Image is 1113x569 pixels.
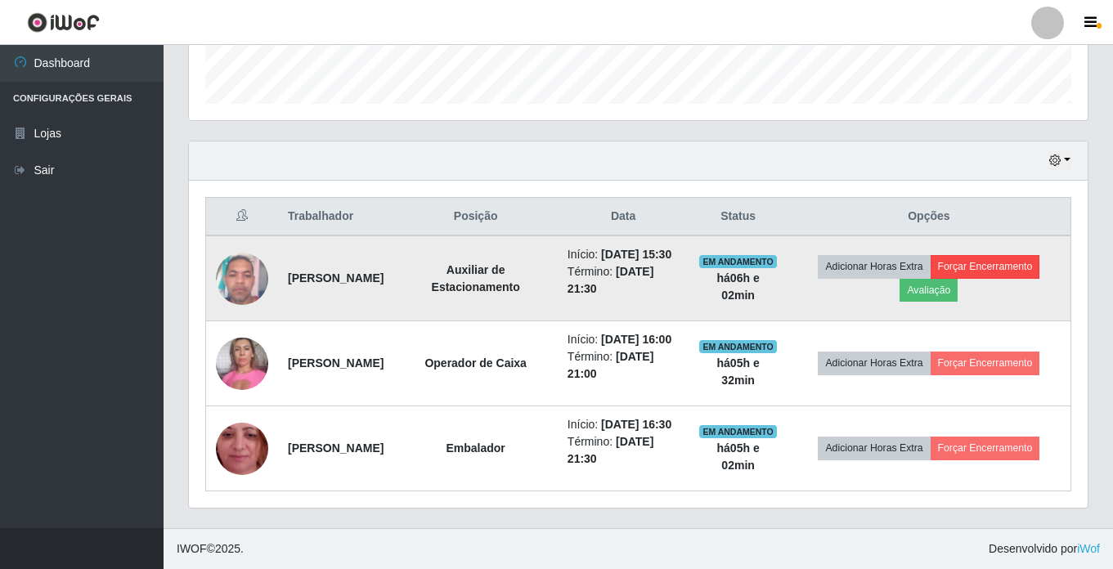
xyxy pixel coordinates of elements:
[177,542,207,555] span: IWOF
[601,248,671,261] time: [DATE] 15:30
[1077,542,1100,555] a: iWof
[558,198,689,236] th: Data
[568,348,680,383] li: Término:
[900,279,958,302] button: Avaliação
[717,356,760,387] strong: há 05 h e 32 min
[931,352,1040,374] button: Forçar Encerramento
[446,441,505,455] strong: Embalador
[689,198,787,236] th: Status
[288,441,384,455] strong: [PERSON_NAME]
[216,244,268,313] img: 1746705230632.jpeg
[699,255,777,268] span: EM ANDAMENTO
[568,331,680,348] li: Início:
[931,255,1040,278] button: Forçar Encerramento
[818,255,930,278] button: Adicionar Horas Extra
[818,352,930,374] button: Adicionar Horas Extra
[568,433,680,468] li: Término:
[216,329,268,398] img: 1689780238947.jpeg
[568,246,680,263] li: Início:
[288,356,384,370] strong: [PERSON_NAME]
[717,271,760,302] strong: há 06 h e 02 min
[699,425,777,438] span: EM ANDAMENTO
[601,418,671,431] time: [DATE] 16:30
[288,271,384,284] strong: [PERSON_NAME]
[177,540,244,558] span: © 2025 .
[432,263,520,293] strong: Auxiliar de Estacionamento
[568,263,680,298] li: Término:
[717,441,760,472] strong: há 05 h e 02 min
[788,198,1071,236] th: Opções
[393,198,557,236] th: Posição
[989,540,1100,558] span: Desenvolvido por
[424,356,527,370] strong: Operador de Caixa
[216,390,268,506] img: 1736442244800.jpeg
[601,333,671,346] time: [DATE] 16:00
[278,198,393,236] th: Trabalhador
[568,416,680,433] li: Início:
[931,437,1040,459] button: Forçar Encerramento
[699,340,777,353] span: EM ANDAMENTO
[818,437,930,459] button: Adicionar Horas Extra
[27,12,100,33] img: CoreUI Logo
